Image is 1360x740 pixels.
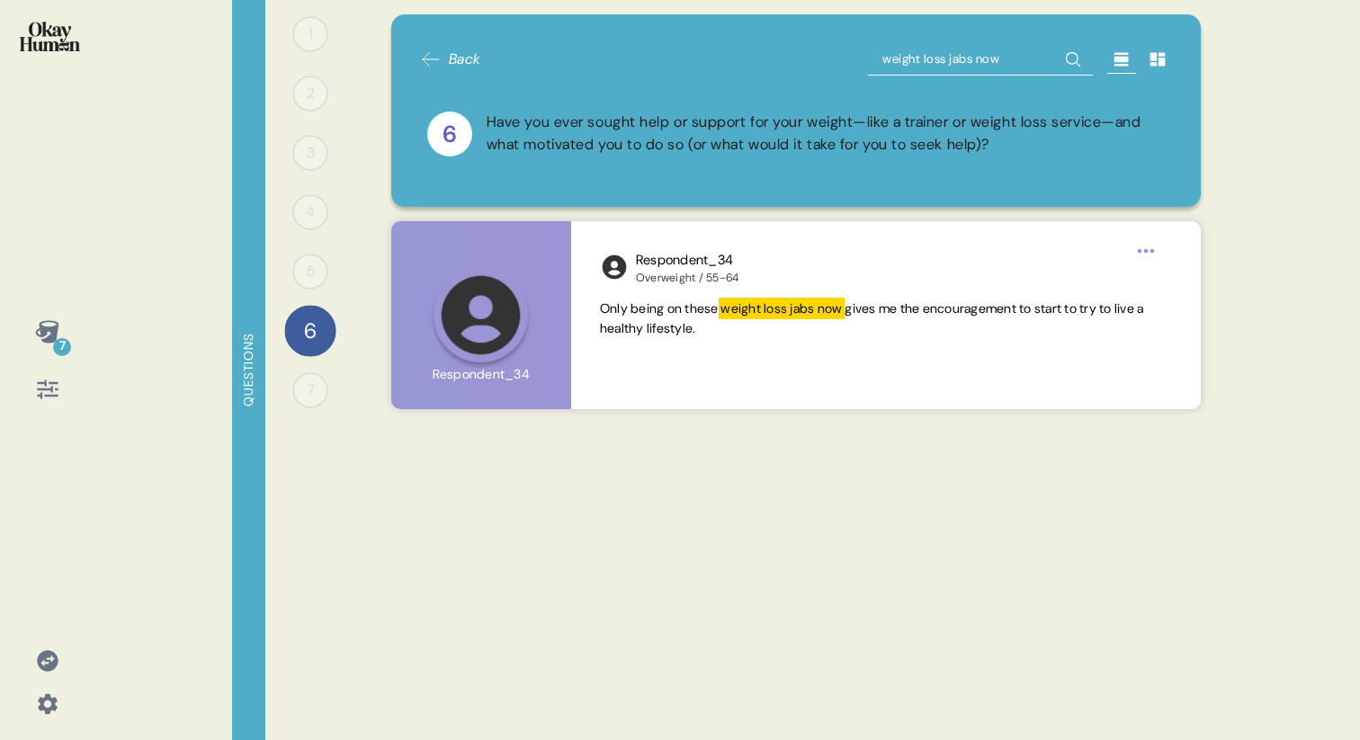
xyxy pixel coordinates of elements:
div: 5 [292,254,328,290]
div: 6 [284,305,336,356]
div: Respondent_34 [636,250,739,271]
span: gives me the encouragement to start to try to live a healthy lifestyle. [600,300,1144,336]
div: 7 [53,338,71,356]
img: l1ibTKarBSWXLOhlfT5LxFP+OttMJpPJZDKZTCbz9PgHEggSPYjZSwEAAAAASUVORK5CYII= [600,253,629,281]
div: 2 [292,76,328,111]
input: Search Question 6 [868,43,1093,76]
div: Overweight / 55-64 [636,271,739,285]
div: 6 [427,111,472,156]
span: Only being on these [600,300,719,317]
mark: weight loss jabs now [719,298,846,319]
div: 4 [292,194,328,230]
div: 7 [292,372,328,408]
span: Back [449,49,481,70]
img: okayhuman.3b1b6348.png [20,22,80,51]
div: 1 [292,16,328,52]
div: Have you ever sought help or support for your weight—like a trainer or weight loss service—and wh... [487,111,1166,156]
div: 3 [292,135,328,171]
